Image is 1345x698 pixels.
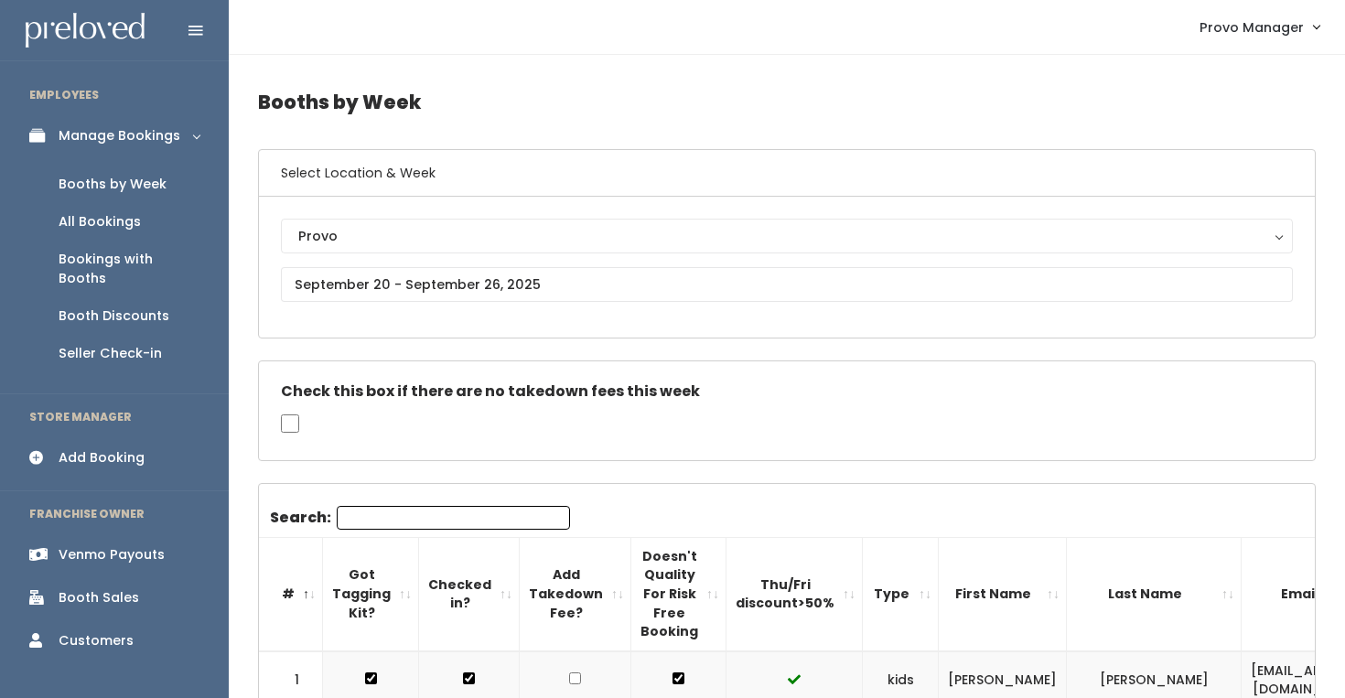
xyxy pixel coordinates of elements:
label: Search: [270,506,570,530]
div: Provo [298,226,1275,246]
div: All Bookings [59,212,141,231]
div: Manage Bookings [59,126,180,145]
th: Type: activate to sort column ascending [863,537,939,650]
th: #: activate to sort column descending [259,537,323,650]
th: Got Tagging Kit?: activate to sort column ascending [323,537,419,650]
h4: Booths by Week [258,77,1316,127]
div: Booths by Week [59,175,167,194]
input: Search: [337,506,570,530]
th: Checked in?: activate to sort column ascending [419,537,520,650]
input: September 20 - September 26, 2025 [281,267,1293,302]
button: Provo [281,219,1293,253]
th: Add Takedown Fee?: activate to sort column ascending [520,537,631,650]
th: Last Name: activate to sort column ascending [1067,537,1242,650]
div: Venmo Payouts [59,545,165,564]
a: Provo Manager [1181,7,1338,47]
th: First Name: activate to sort column ascending [939,537,1067,650]
th: Doesn't Quality For Risk Free Booking : activate to sort column ascending [631,537,726,650]
div: Customers [59,631,134,650]
div: Add Booking [59,448,145,467]
h5: Check this box if there are no takedown fees this week [281,383,1293,400]
div: Booth Discounts [59,306,169,326]
div: Booth Sales [59,588,139,607]
div: Seller Check-in [59,344,162,363]
th: Thu/Fri discount&gt;50%: activate to sort column ascending [726,537,863,650]
h6: Select Location & Week [259,150,1315,197]
span: Provo Manager [1200,17,1304,38]
div: Bookings with Booths [59,250,199,288]
img: preloved logo [26,13,145,48]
